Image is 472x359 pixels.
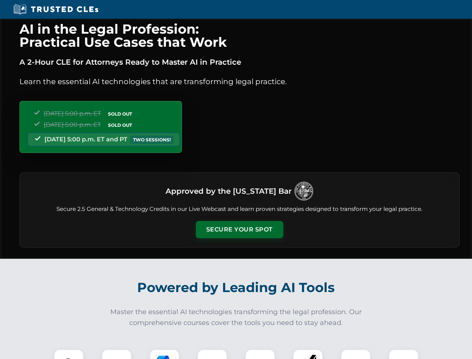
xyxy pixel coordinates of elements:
p: Learn the essential AI technologies that are transforming legal practice. [19,76,460,88]
span: [DATE] 5:00 p.m. ET [44,110,101,117]
p: A 2-Hour CLE for Attorneys Ready to Master AI in Practice [19,56,460,68]
button: Secure Your Spot [196,221,283,238]
span: [DATE] 5:00 p.m. ET [44,121,101,128]
h1: AI in the Legal Profession: Practical Use Cases that Work [19,22,460,49]
p: Master the essential AI technologies transforming the legal profession. Our comprehensive courses... [105,307,367,328]
span: SOLD OUT [105,110,135,118]
img: Logo [294,182,313,200]
img: Trusted CLEs [11,4,101,15]
span: SOLD OUT [105,121,135,129]
h3: Approved by the [US_STATE] Bar [166,184,291,198]
h2: Powered by Leading AI Tools [29,274,443,301]
p: Secure 2.5 General & Technology Credits in our Live Webcast and learn proven strategies designed ... [29,205,450,214]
